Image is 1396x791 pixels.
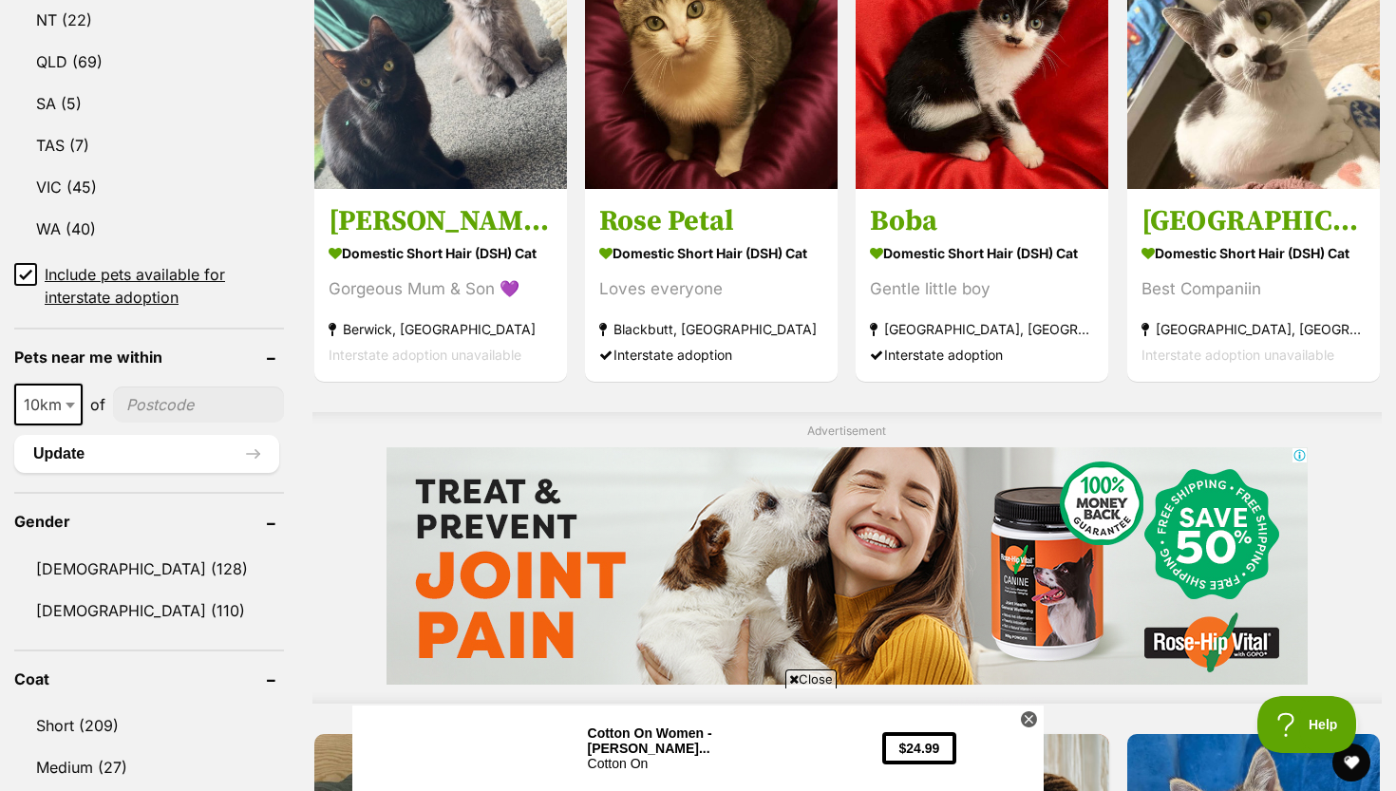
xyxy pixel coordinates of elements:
[1127,189,1380,382] a: [GEOGRAPHIC_DATA] Domestic Short Hair (DSH) Cat Best Companiin [GEOGRAPHIC_DATA], [GEOGRAPHIC_DAT...
[329,203,553,239] h3: [PERSON_NAME] & Stormy
[236,20,457,50] div: Cotton On Women - [PERSON_NAME]...
[14,84,284,123] a: SA (5)
[90,393,105,416] span: of
[329,239,553,267] strong: Domestic Short Hair (DSH) Cat
[329,316,553,342] strong: Berwick, [GEOGRAPHIC_DATA]
[1332,744,1370,782] button: favourite
[599,239,823,267] strong: Domestic Short Hair (DSH) Cat
[1141,203,1366,239] h3: [GEOGRAPHIC_DATA]
[329,347,521,363] span: Interstate adoption unavailable
[312,412,1382,704] div: Advertisement
[870,316,1094,342] strong: [GEOGRAPHIC_DATA], [GEOGRAPHIC_DATA]
[14,263,284,309] a: Include pets available for interstate adoption
[236,50,457,66] div: Cotton On
[14,384,83,425] span: 10km
[14,549,284,589] a: [DEMOGRAPHIC_DATA] (128)
[329,276,553,302] div: Gorgeous Mum & Son 💜
[14,42,284,82] a: QLD (69)
[585,189,838,382] a: Rose Petal Domestic Short Hair (DSH) Cat Loves everyone Blackbutt, [GEOGRAPHIC_DATA] Interstate a...
[387,447,1308,685] iframe: Advertisement
[14,747,284,787] a: Medium (27)
[1141,347,1334,363] span: Interstate adoption unavailable
[14,348,284,366] header: Pets near me within
[14,209,284,249] a: WA (40)
[314,189,567,382] a: [PERSON_NAME] & Stormy Domestic Short Hair (DSH) Cat Gorgeous Mum & Son 💜 Berwick, [GEOGRAPHIC_DA...
[1141,316,1366,342] strong: [GEOGRAPHIC_DATA], [GEOGRAPHIC_DATA]
[870,342,1094,367] div: Interstate adoption
[14,167,284,207] a: VIC (45)
[45,263,284,309] span: Include pets available for interstate adoption
[1257,696,1358,753] iframe: Help Scout Beacon - Open
[14,706,284,745] a: Short (209)
[530,27,605,58] button: $24.99
[14,670,284,687] header: Coat
[1141,239,1366,267] strong: Domestic Short Hair (DSH) Cat
[14,435,279,473] button: Update
[870,276,1094,302] div: Gentle little boy
[599,342,823,367] div: Interstate adoption
[14,591,284,631] a: [DEMOGRAPHIC_DATA] (110)
[856,189,1108,382] a: Boba Domestic Short Hair (DSH) Cat Gentle little boy [GEOGRAPHIC_DATA], [GEOGRAPHIC_DATA] Interst...
[16,391,81,418] span: 10km
[870,203,1094,239] h3: Boba
[113,386,284,423] input: postcode
[870,239,1094,267] strong: Domestic Short Hair (DSH) Cat
[599,276,823,302] div: Loves everyone
[14,125,284,165] a: TAS (7)
[785,669,837,688] span: Close
[352,696,1044,782] iframe: Advertisement
[599,203,823,239] h3: Rose Petal
[14,513,284,530] header: Gender
[1141,276,1366,302] div: Best Companiin
[599,316,823,342] strong: Blackbutt, [GEOGRAPHIC_DATA]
